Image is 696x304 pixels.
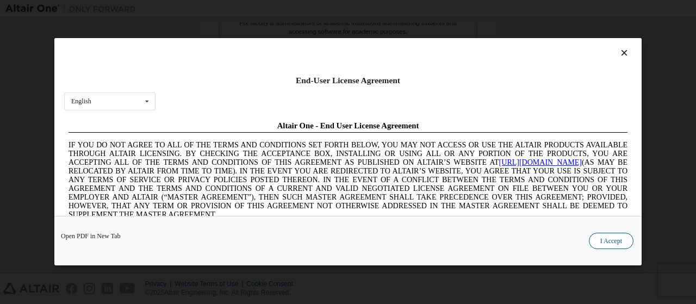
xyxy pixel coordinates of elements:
[71,98,91,105] div: English
[61,233,121,240] a: Open PDF in New Tab
[213,4,355,13] span: Altair One - End User License Agreement
[435,41,518,49] a: [URL][DOMAIN_NAME]
[64,75,632,86] div: End-User License Agreement
[589,233,633,250] button: I Accept
[4,24,563,102] span: IF YOU DO NOT AGREE TO ALL OF THE TERMS AND CONDITIONS SET FORTH BELOW, YOU MAY NOT ACCESS OR USE...
[4,111,563,189] span: Lore Ipsumd Sit Ame Cons Adipisc Elitseddo (“Eiusmodte”) in utlabor Etdolo Magnaaliqua Eni. (“Adm...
